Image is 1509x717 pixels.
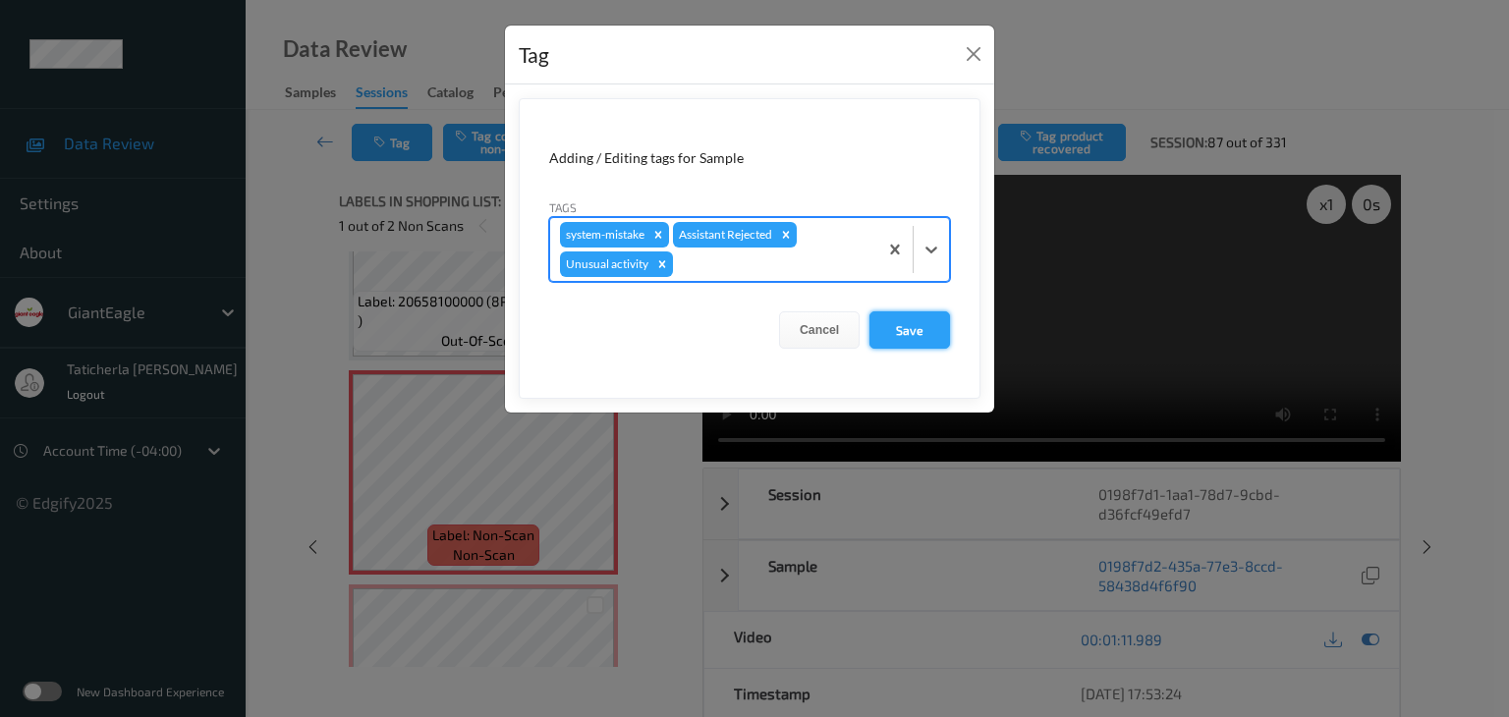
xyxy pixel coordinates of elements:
button: Save [869,311,950,349]
button: Close [960,40,987,68]
div: system-mistake [560,222,647,248]
div: Adding / Editing tags for Sample [549,148,950,168]
div: Remove system-mistake [647,222,669,248]
label: Tags [549,198,577,216]
div: Remove Unusual activity [651,251,673,277]
div: Unusual activity [560,251,651,277]
div: Remove Assistant Rejected [775,222,797,248]
div: Tag [519,39,549,71]
button: Cancel [779,311,860,349]
div: Assistant Rejected [673,222,775,248]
